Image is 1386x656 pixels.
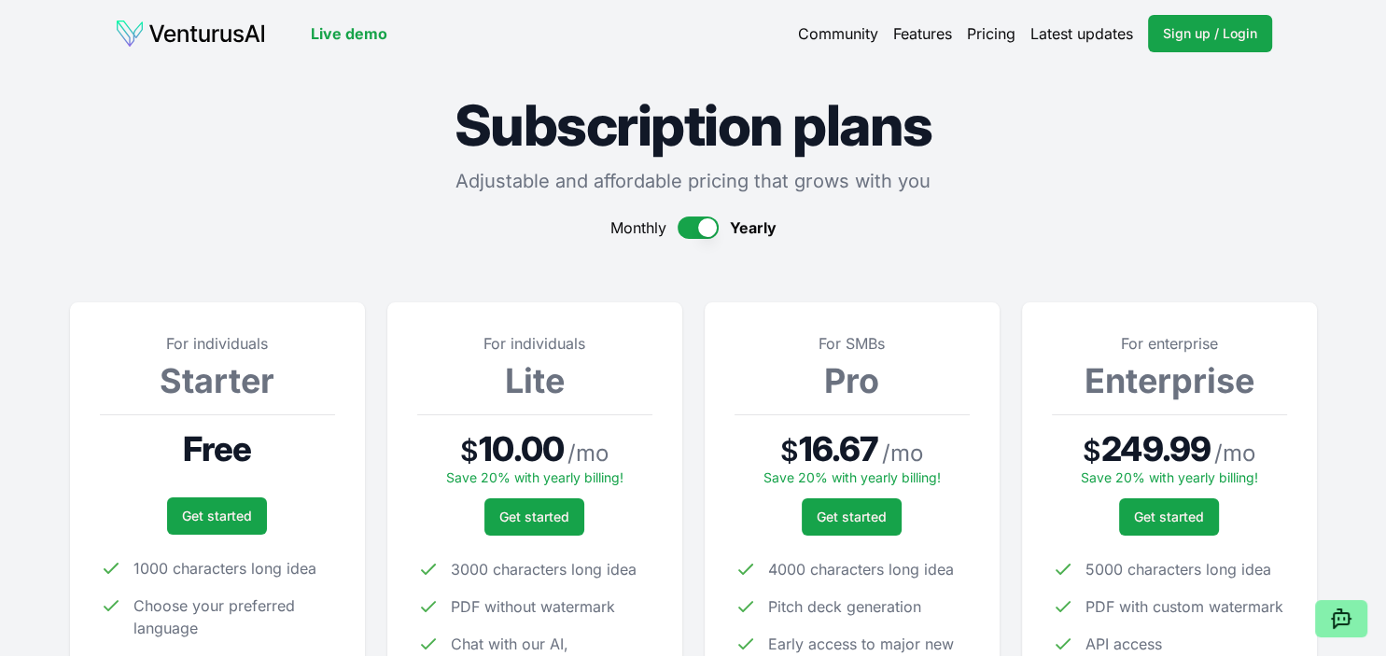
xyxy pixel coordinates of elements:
h1: Subscription plans [70,97,1317,153]
span: / mo [567,439,609,468]
span: 10.00 [479,430,564,468]
span: 3000 characters long idea [451,558,637,580]
a: Get started [484,498,584,536]
a: Get started [802,498,902,536]
p: For enterprise [1052,332,1287,355]
h3: Lite [417,362,652,399]
span: $ [780,434,799,468]
span: 16.67 [799,430,879,468]
span: 1000 characters long idea [133,557,316,579]
p: Adjustable and affordable pricing that grows with you [70,168,1317,194]
a: Live demo [311,22,387,45]
span: / mo [882,439,923,468]
a: Community [798,22,878,45]
span: Sign up / Login [1163,24,1257,43]
span: 4000 characters long idea [768,558,954,580]
a: Latest updates [1030,22,1133,45]
span: $ [460,434,479,468]
span: $ [1083,434,1101,468]
span: API access [1085,633,1162,655]
span: Save 20% with yearly billing! [763,469,941,485]
span: PDF with custom watermark [1085,595,1283,618]
img: logo [115,19,266,49]
a: Features [893,22,952,45]
h3: Enterprise [1052,362,1287,399]
p: For individuals [417,332,652,355]
span: Yearly [730,216,777,239]
span: Save 20% with yearly billing! [1081,469,1258,485]
a: Get started [1119,498,1219,536]
span: 249.99 [1101,430,1211,468]
h3: Pro [735,362,970,399]
span: Pitch deck generation [768,595,921,618]
span: 5000 characters long idea [1085,558,1271,580]
span: Monthly [610,216,666,239]
span: PDF without watermark [451,595,615,618]
span: Free [183,430,251,468]
a: Get started [167,497,267,535]
h3: Starter [100,362,335,399]
a: Pricing [967,22,1015,45]
span: Save 20% with yearly billing! [446,469,623,485]
a: Sign up / Login [1148,15,1272,52]
p: For individuals [100,332,335,355]
span: Choose your preferred language [133,594,335,639]
p: For SMBs [735,332,970,355]
span: / mo [1214,439,1255,468]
